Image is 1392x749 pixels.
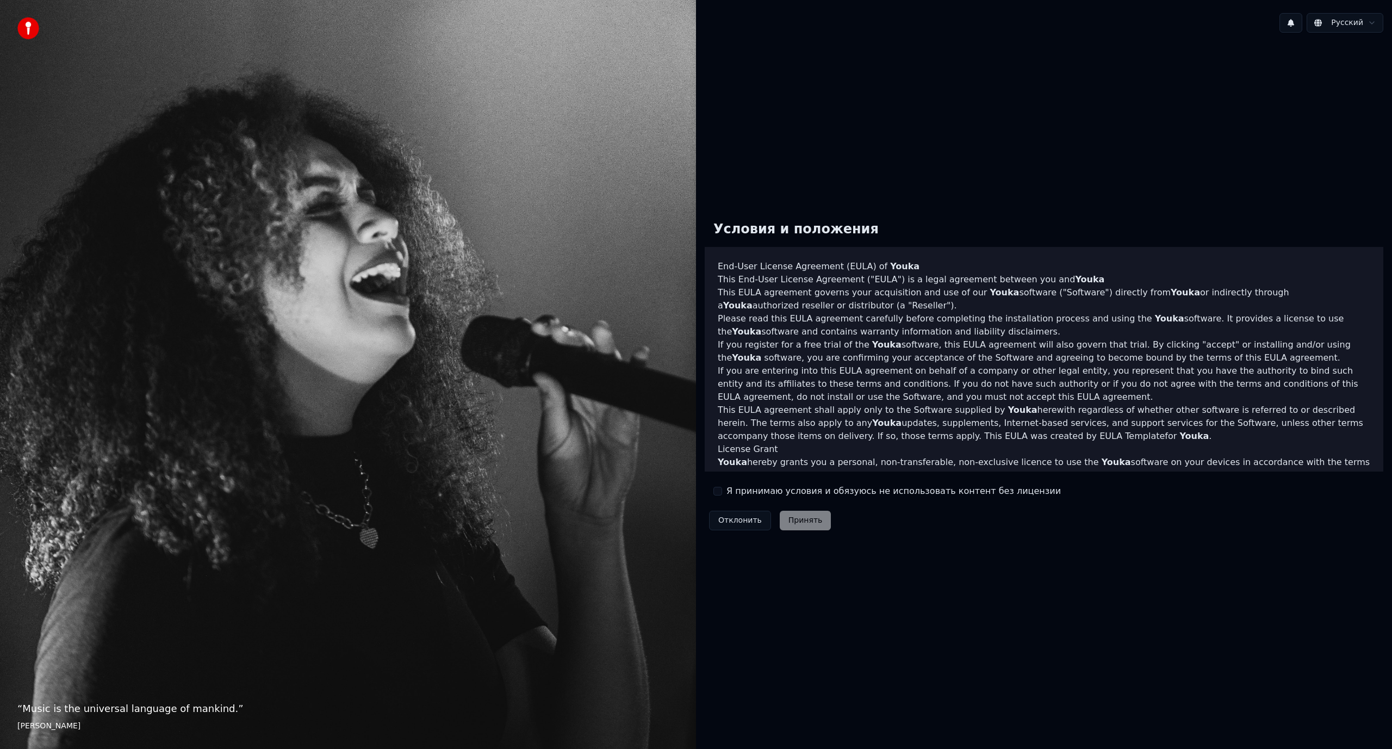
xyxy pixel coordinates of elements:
[872,418,902,428] span: Youka
[718,286,1370,312] p: This EULA agreement governs your acquisition and use of our software ("Software") directly from o...
[718,364,1370,404] p: If you are entering into this EULA agreement on behalf of a company or other legal entity, you re...
[718,312,1370,338] p: Please read this EULA agreement carefully before completing the installation process and using th...
[872,339,902,350] span: Youka
[718,456,1370,482] p: hereby grants you a personal, non-transferable, non-exclusive licence to use the software on your...
[1179,431,1209,441] span: Youka
[726,485,1061,498] label: Я принимаю условия и обязуюсь не использовать контент без лицензии
[1008,405,1037,415] span: Youka
[718,404,1370,443] p: This EULA agreement shall apply only to the Software supplied by herewith regardless of whether o...
[17,721,679,732] footer: [PERSON_NAME]
[1099,431,1165,441] a: EULA Template
[17,701,679,716] p: “ Music is the universal language of mankind. ”
[718,338,1370,364] p: If you register for a free trial of the software, this EULA agreement will also govern that trial...
[890,261,919,271] span: Youka
[718,260,1370,273] h3: End-User License Agreement (EULA) of
[709,511,771,530] button: Отклонить
[1075,274,1104,284] span: Youka
[732,352,761,363] span: Youka
[990,287,1019,298] span: Youka
[723,300,753,311] span: Youka
[17,17,39,39] img: youka
[718,273,1370,286] p: This End-User License Agreement ("EULA") is a legal agreement between you and
[705,212,887,247] div: Условия и положения
[1155,313,1184,324] span: Youka
[718,457,747,467] span: Youka
[1102,457,1131,467] span: Youka
[1171,287,1200,298] span: Youka
[718,443,1370,456] h3: License Grant
[732,326,761,337] span: Youka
